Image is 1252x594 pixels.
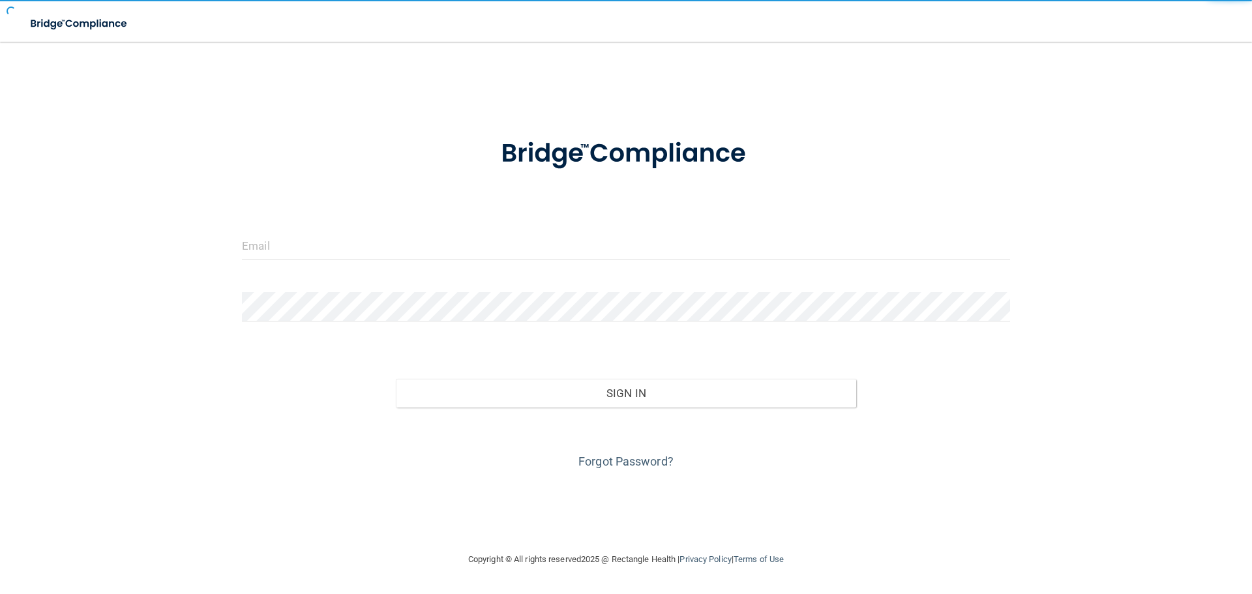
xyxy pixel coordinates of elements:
div: Copyright © All rights reserved 2025 @ Rectangle Health | | [388,539,864,580]
button: Sign In [396,379,857,408]
a: Terms of Use [734,554,784,564]
a: Privacy Policy [679,554,731,564]
input: Email [242,231,1010,260]
a: Forgot Password? [578,454,674,468]
img: bridge_compliance_login_screen.278c3ca4.svg [474,120,778,188]
img: bridge_compliance_login_screen.278c3ca4.svg [20,10,140,37]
